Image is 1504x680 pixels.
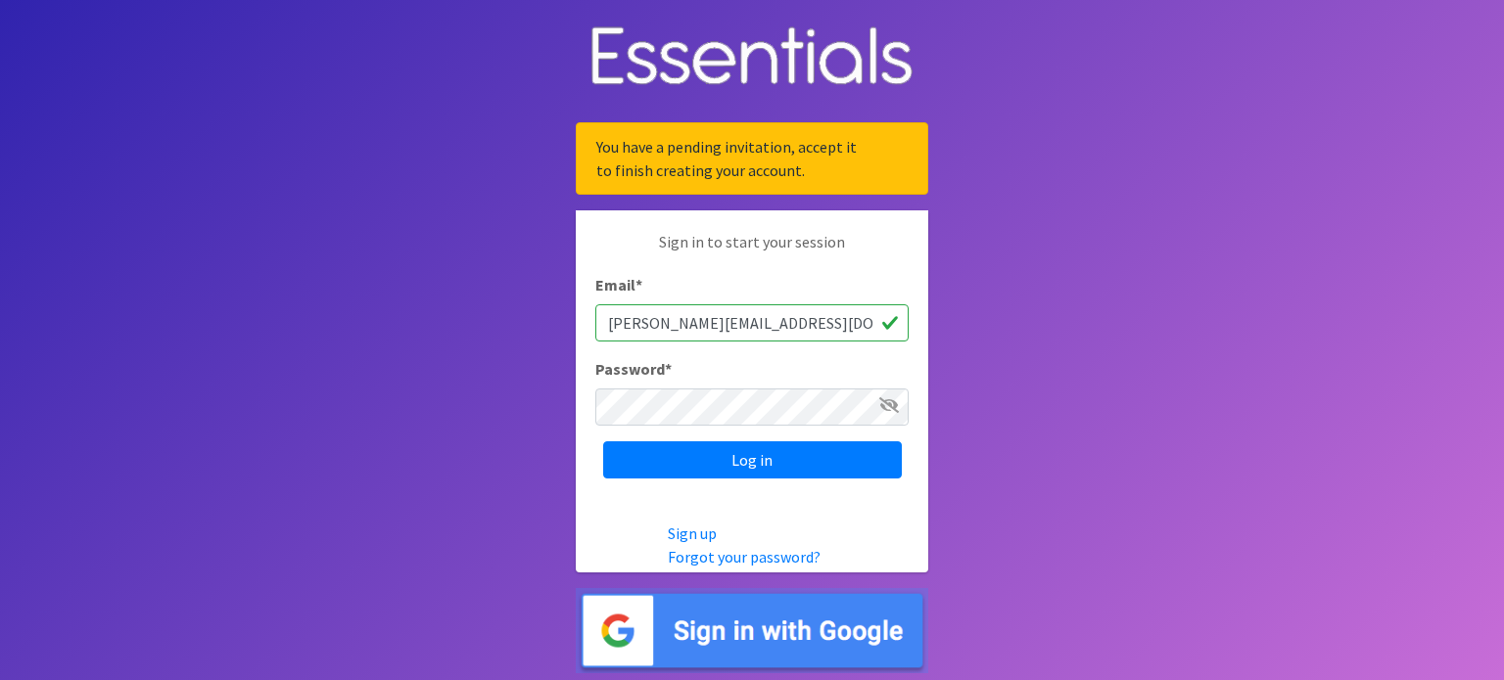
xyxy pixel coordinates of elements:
[668,547,821,567] a: Forgot your password?
[595,357,672,381] label: Password
[595,273,642,296] label: Email
[576,588,928,673] img: Sign in with Google
[668,523,717,543] a: Sign up
[665,359,672,379] abbr: required
[576,7,928,108] img: Human Essentials
[635,275,642,295] abbr: required
[603,441,902,478] input: Log in
[595,230,909,273] p: Sign in to start your session
[576,122,928,195] div: You have a pending invitation, accept it to finish creating your account.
